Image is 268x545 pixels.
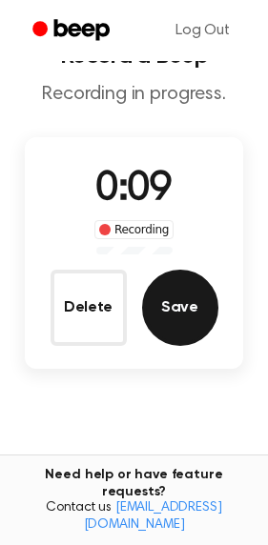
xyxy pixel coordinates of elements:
p: Recording in progress. [15,83,253,107]
a: [EMAIL_ADDRESS][DOMAIN_NAME] [84,501,222,532]
a: Beep [19,12,127,50]
button: Save Audio Record [142,270,218,346]
span: Contact us [11,500,257,534]
a: Log Out [156,8,249,53]
div: Recording [94,220,174,239]
span: 0:09 [95,170,172,210]
button: Delete Audio Record [51,270,127,346]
